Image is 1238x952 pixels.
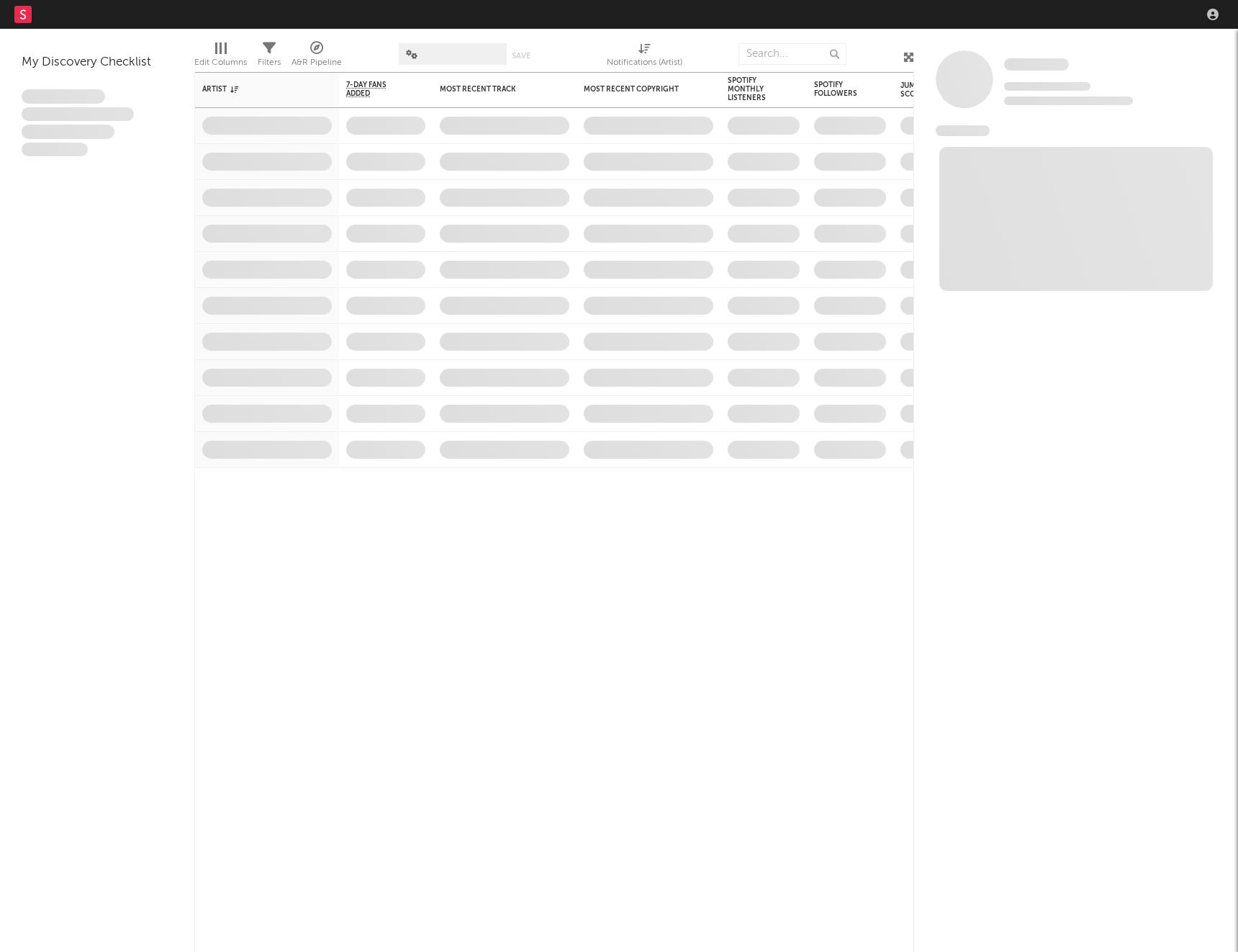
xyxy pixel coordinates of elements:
div: Edit Columns [194,54,247,71]
div: Notifications (Artist) [607,36,682,78]
button: Save [512,52,530,60]
div: Jump Score [900,81,936,99]
span: Praesent ac interdum [22,125,114,139]
div: A&R Pipeline [292,54,342,71]
div: Spotify Monthly Listeners [728,76,778,102]
span: Integer aliquet in purus et [22,107,134,122]
span: 7-Day Fans Added [346,81,404,98]
div: A&R Pipeline [292,36,342,78]
span: Aliquam viverra [22,143,88,157]
div: Filters [258,36,281,78]
div: Filters [258,54,281,71]
div: Edit Columns [194,36,247,78]
div: Notifications (Artist) [607,54,682,71]
span: Lorem ipsum dolor [22,89,105,104]
div: Most Recent Track [440,85,548,94]
span: Some Artist [1004,58,1069,71]
div: My Discovery Checklist [22,54,173,71]
div: Artist [202,85,310,94]
input: Search... [738,43,846,65]
span: 0 fans last week [1004,96,1133,105]
a: Some Artist [1004,58,1069,72]
div: Most Recent Copyright [584,85,692,94]
span: Tracking Since: [DATE] [1004,82,1090,91]
span: News Feed [936,125,990,136]
div: Spotify Followers [814,81,864,98]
